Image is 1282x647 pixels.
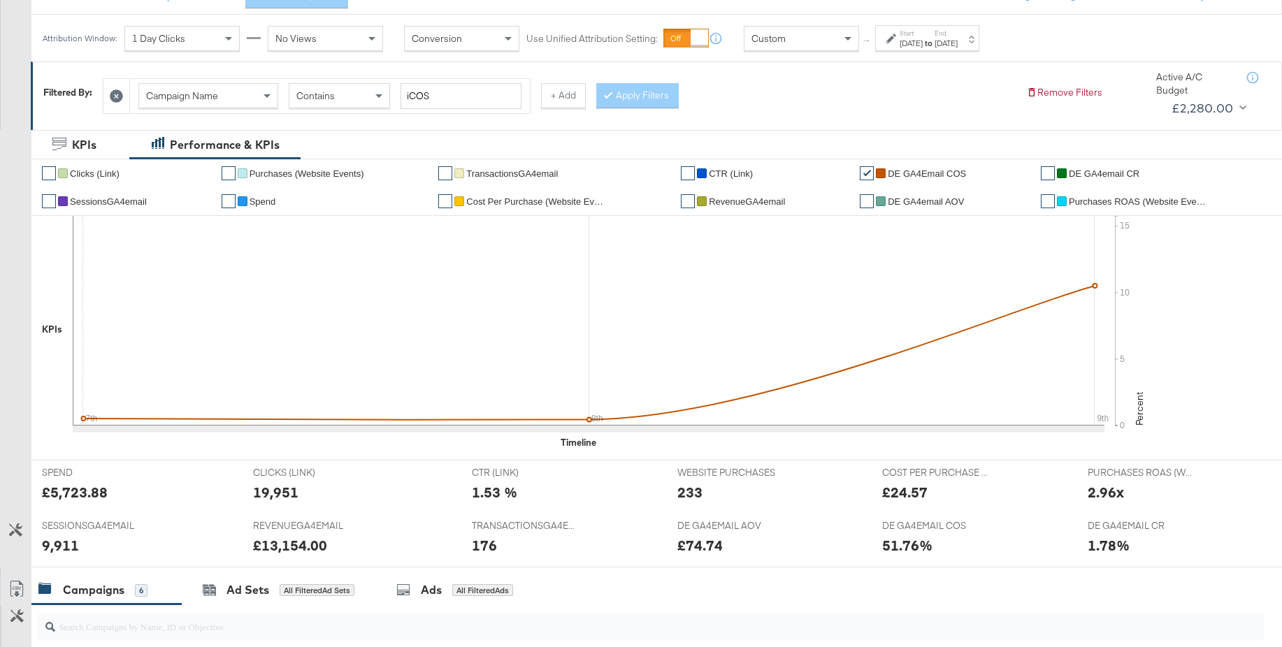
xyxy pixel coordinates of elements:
[1156,71,1233,96] div: Active A/C Budget
[1069,196,1209,207] span: Purchases ROAS (Website Events)
[860,194,874,208] a: ✔
[1026,86,1102,99] button: Remove Filters
[526,32,658,45] label: Use Unified Attribution Setting:
[1041,194,1055,208] a: ✔
[438,194,452,208] a: ✔
[253,482,298,502] div: 19,951
[681,166,695,180] a: ✔
[472,482,517,502] div: 1.53 %
[882,519,987,532] span: DE GA4EMAIL COS
[1088,482,1124,502] div: 2.96x
[42,482,108,502] div: £5,723.88
[677,482,703,502] div: 233
[72,137,96,153] div: KPIs
[466,196,606,207] span: Cost Per Purchase (Website Events)
[253,466,358,479] span: CLICKS (LINK)
[70,196,147,207] span: SessionsGA4email
[146,89,218,102] span: Campaign Name
[42,194,56,208] a: ✔
[253,535,327,555] div: £13,154.00
[135,584,147,597] div: 6
[1133,392,1146,426] text: Percent
[42,166,56,180] a: ✔
[401,83,521,109] input: Enter a search term
[170,137,280,153] div: Performance & KPIs
[751,32,786,45] span: Custom
[132,32,185,45] span: 1 Day Clicks
[275,32,317,45] span: No Views
[63,582,124,598] div: Campaigns
[860,38,874,43] span: ↑
[1088,466,1193,479] span: PURCHASES ROAS (WEBSITE EVENTS)
[860,166,874,180] a: ✔
[472,519,577,532] span: TRANSACTIONSGA4EMAIL
[412,32,462,45] span: Conversion
[280,584,354,597] div: All Filtered Ad Sets
[55,607,1153,634] input: Search Campaigns by Name, ID or Objective
[421,582,442,598] div: Ads
[42,323,62,336] div: KPIs
[561,436,596,449] div: Timeline
[296,89,335,102] span: Contains
[677,519,782,532] span: DE GA4EMAIL AOV
[677,466,782,479] span: WEBSITE PURCHASES
[253,519,358,532] span: REVENUEGA4EMAIL
[1172,98,1234,119] div: £2,280.00
[935,29,958,38] label: End:
[677,535,723,555] div: £74.74
[900,29,923,38] label: Start:
[888,168,966,179] span: DE GA4Email COS
[709,196,785,207] span: RevenueGA4email
[1041,166,1055,180] a: ✔
[1166,97,1249,119] button: £2,280.00
[472,466,577,479] span: CTR (LINK)
[472,535,497,555] div: 176
[42,535,79,555] div: 9,911
[681,194,695,208] a: ✔
[222,166,236,180] a: ✔
[250,168,364,179] span: Purchases (Website Events)
[1088,535,1130,555] div: 1.78%
[1069,168,1139,179] span: DE GA4email CR
[466,168,558,179] span: TransactionsGA4email
[42,519,147,532] span: SESSIONSGA4EMAIL
[923,38,935,48] strong: to
[43,86,92,99] div: Filtered By:
[452,584,513,597] div: All Filtered Ads
[222,194,236,208] a: ✔
[709,168,753,179] span: CTR (Link)
[438,166,452,180] a: ✔
[900,38,923,49] div: [DATE]
[226,582,269,598] div: Ad Sets
[42,34,117,43] div: Attribution Window:
[42,466,147,479] span: SPEND
[935,38,958,49] div: [DATE]
[250,196,276,207] span: Spend
[882,535,932,555] div: 51.76%
[882,466,987,479] span: COST PER PURCHASE (WEBSITE EVENTS)
[888,196,964,207] span: DE GA4email AOV
[70,168,120,179] span: Clicks (Link)
[1088,519,1193,532] span: DE GA4EMAIL CR
[541,83,586,108] button: + Add
[882,482,928,502] div: £24.57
